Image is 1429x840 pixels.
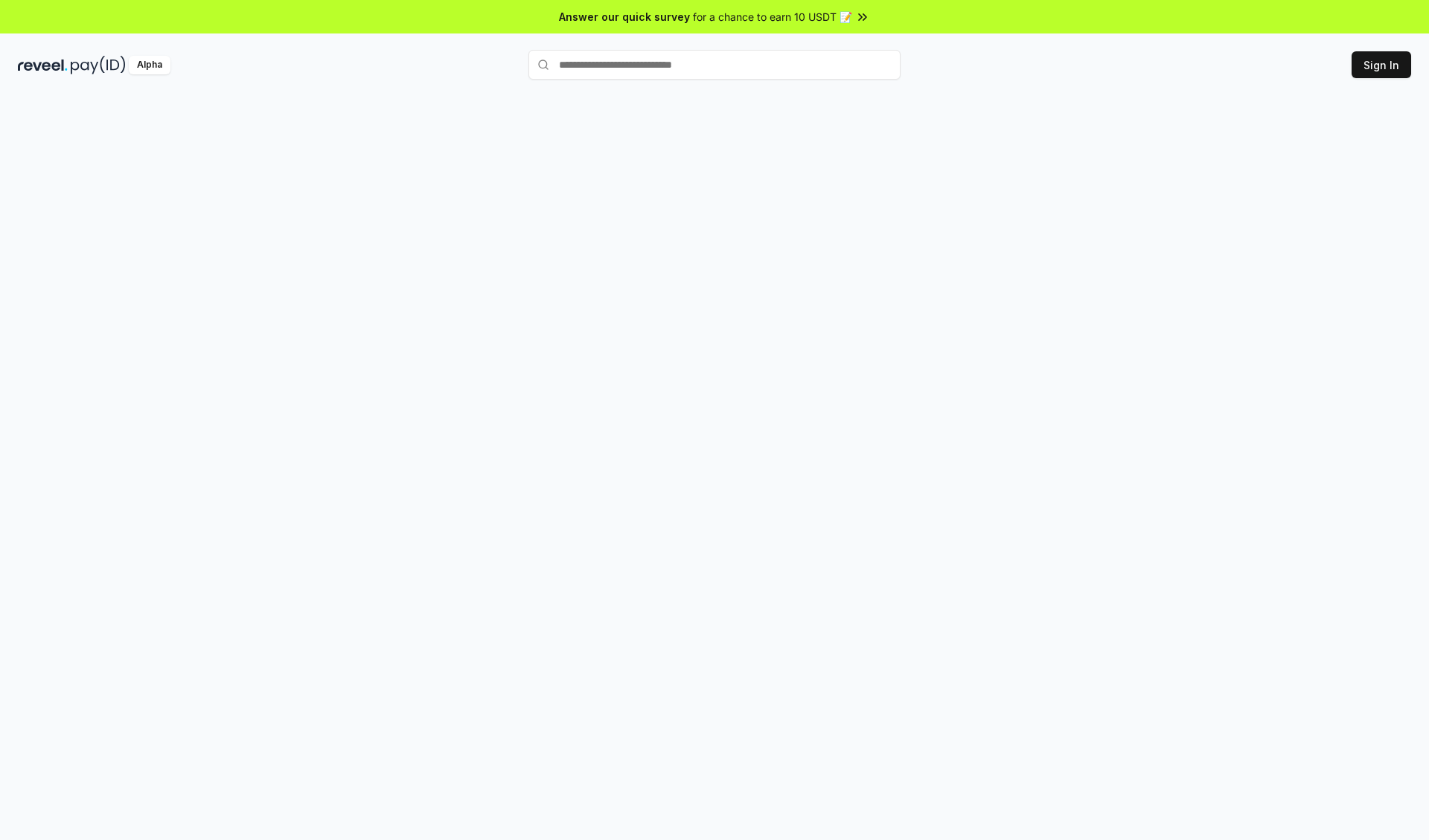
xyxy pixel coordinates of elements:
img: pay_id [71,56,126,74]
span: Answer our quick survey [559,9,690,25]
div: Alpha [129,56,170,74]
img: reveel_dark [18,56,68,74]
button: Sign In [1352,51,1411,78]
span: for a chance to earn 10 USDT 📝 [693,9,852,25]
